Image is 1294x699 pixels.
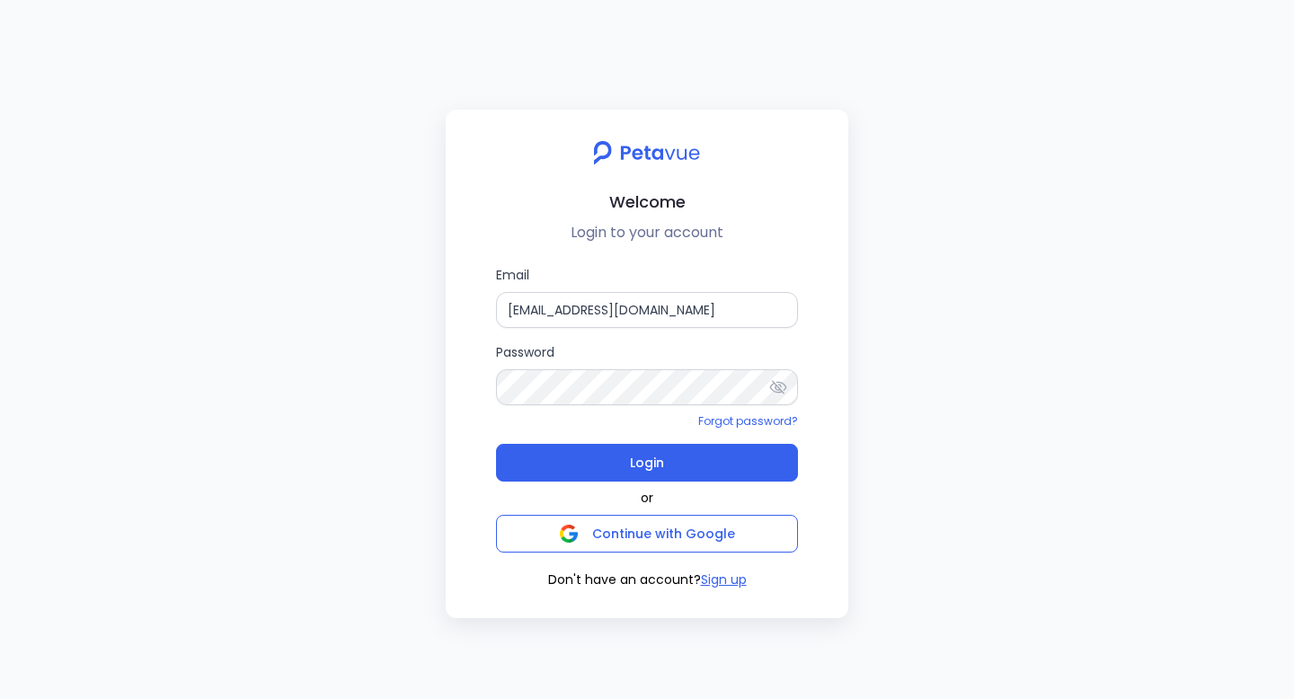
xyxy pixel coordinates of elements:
[641,489,653,508] span: or
[496,265,798,328] label: Email
[698,413,798,429] a: Forgot password?
[496,444,798,482] button: Login
[496,342,798,405] label: Password
[548,571,701,589] span: Don't have an account?
[460,222,834,243] p: Login to your account
[496,292,798,328] input: Email
[630,450,664,475] span: Login
[460,189,834,215] h2: Welcome
[592,525,735,543] span: Continue with Google
[496,515,798,553] button: Continue with Google
[581,131,712,174] img: petavue logo
[701,571,747,589] button: Sign up
[496,369,798,405] input: Password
